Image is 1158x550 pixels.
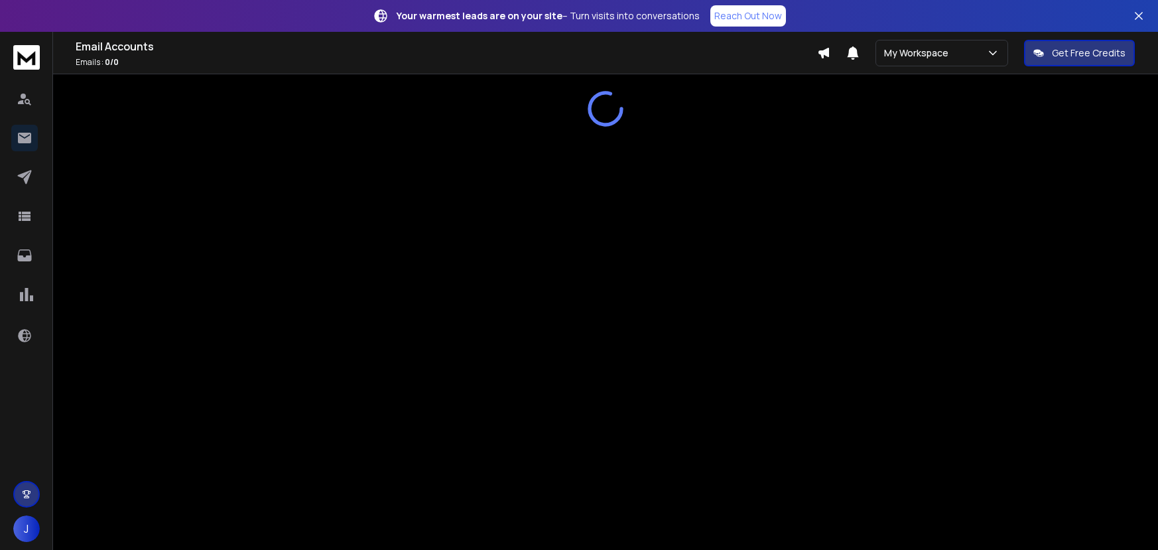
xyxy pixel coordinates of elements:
a: Reach Out Now [710,5,786,27]
strong: Your warmest leads are on your site [397,9,562,22]
p: My Workspace [884,46,954,60]
button: J [13,516,40,542]
p: Reach Out Now [714,9,782,23]
p: Get Free Credits [1052,46,1126,60]
span: 0 / 0 [105,56,119,68]
p: Emails : [76,57,817,68]
h1: Email Accounts [76,38,817,54]
button: Get Free Credits [1024,40,1135,66]
p: – Turn visits into conversations [397,9,700,23]
img: logo [13,45,40,70]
